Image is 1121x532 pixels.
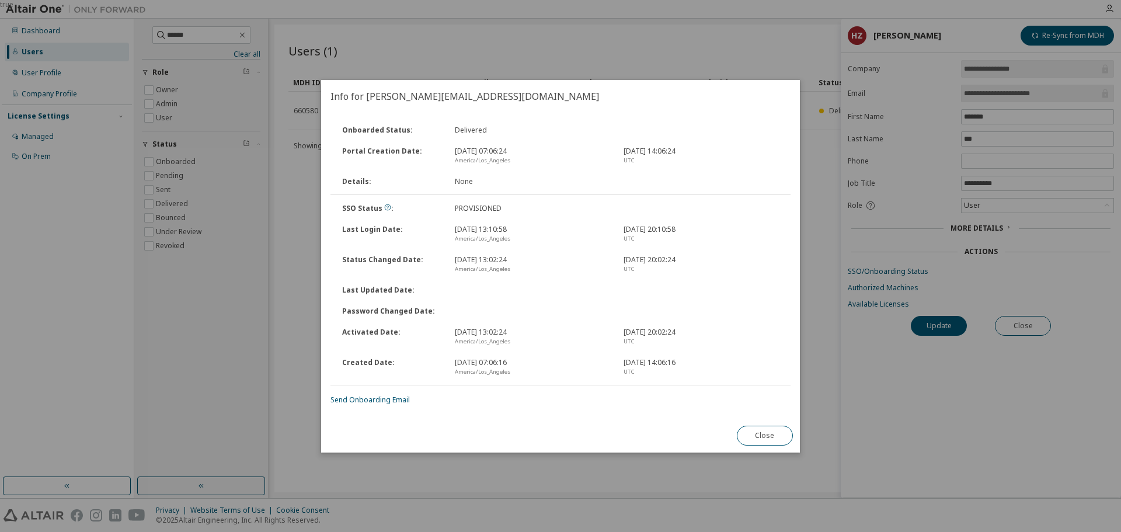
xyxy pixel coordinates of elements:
[335,177,448,186] div: Details :
[448,204,617,213] div: PROVISIONED
[455,337,610,346] div: America/Los_Angeles
[617,255,785,274] div: [DATE] 20:02:24
[335,204,448,213] div: SSO Status :
[448,177,617,186] div: None
[335,358,448,377] div: Created Date :
[448,255,617,274] div: [DATE] 13:02:24
[448,225,617,244] div: [DATE] 13:10:58
[617,328,785,346] div: [DATE] 20:02:24
[335,126,448,135] div: Onboarded Status :
[624,367,778,377] div: UTC
[624,265,778,274] div: UTC
[448,126,617,135] div: Delivered
[448,328,617,346] div: [DATE] 13:02:24
[448,358,617,377] div: [DATE] 07:06:16
[737,426,793,446] button: Close
[335,147,448,165] div: Portal Creation Date :
[330,395,410,405] a: Send Onboarding Email
[617,358,785,377] div: [DATE] 14:06:16
[335,328,448,346] div: Activated Date :
[624,337,778,346] div: UTC
[448,147,617,165] div: [DATE] 07:06:24
[455,265,610,274] div: America/Los_Angeles
[335,286,448,295] div: Last Updated Date :
[455,367,610,377] div: America/Los_Angeles
[624,156,778,165] div: UTC
[617,225,785,244] div: [DATE] 20:10:58
[455,234,610,244] div: America/Los_Angeles
[624,234,778,244] div: UTC
[321,80,800,113] h2: Info for [PERSON_NAME][EMAIL_ADDRESS][DOMAIN_NAME]
[617,147,785,165] div: [DATE] 14:06:24
[455,156,610,165] div: America/Los_Angeles
[335,307,448,316] div: Password Changed Date :
[335,225,448,244] div: Last Login Date :
[335,255,448,274] div: Status Changed Date :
